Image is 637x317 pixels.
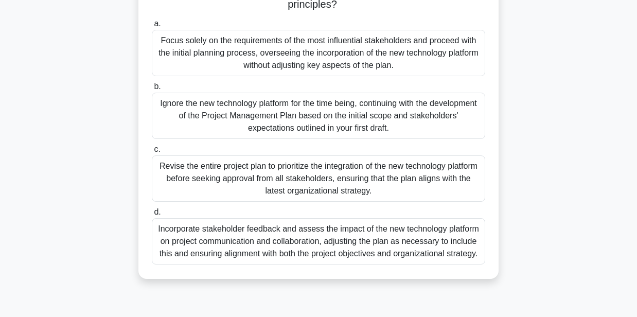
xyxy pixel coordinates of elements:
[154,145,160,153] span: c.
[152,218,485,265] div: Incorporate stakeholder feedback and assess the impact of the new technology platform on project ...
[152,155,485,202] div: Revise the entire project plan to prioritize the integration of the new technology platform befor...
[154,207,161,216] span: d.
[152,30,485,76] div: Focus solely on the requirements of the most influential stakeholders and proceed with the initia...
[152,93,485,139] div: Ignore the new technology platform for the time being, continuing with the development of the Pro...
[154,82,161,91] span: b.
[154,19,161,28] span: a.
